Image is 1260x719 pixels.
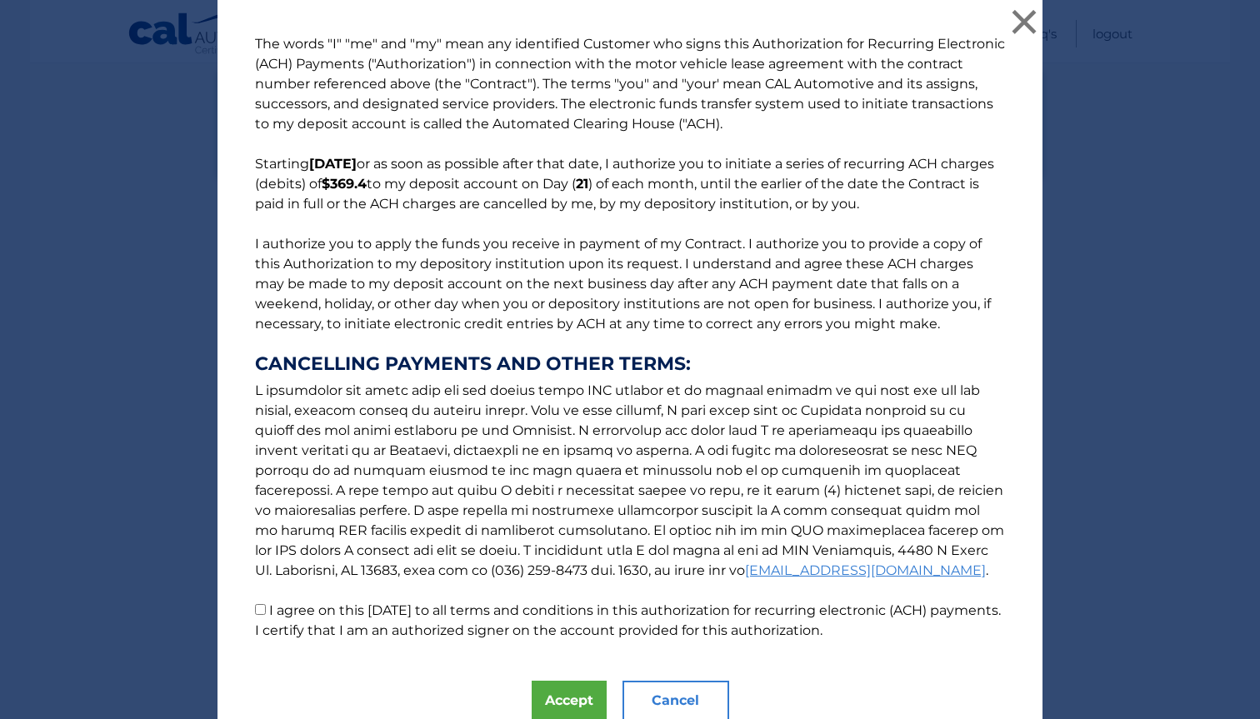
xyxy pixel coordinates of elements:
[576,176,588,192] b: 21
[1007,5,1041,38] button: ×
[309,156,357,172] b: [DATE]
[238,34,1022,641] p: The words "I" "me" and "my" mean any identified Customer who signs this Authorization for Recurri...
[322,176,367,192] b: $369.4
[745,562,986,578] a: [EMAIL_ADDRESS][DOMAIN_NAME]
[255,602,1001,638] label: I agree on this [DATE] to all terms and conditions in this authorization for recurring electronic...
[255,354,1005,374] strong: CANCELLING PAYMENTS AND OTHER TERMS:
